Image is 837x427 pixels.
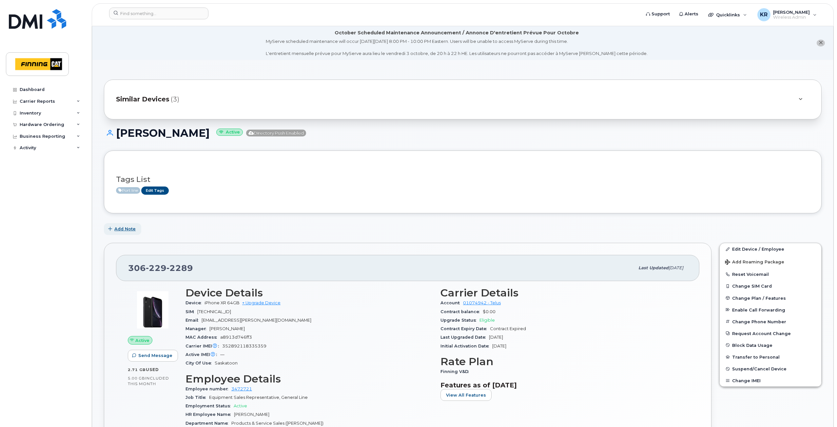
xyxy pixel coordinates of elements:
[116,95,169,104] span: Similar Devices
[720,316,821,328] button: Change Phone Number
[669,265,683,270] span: [DATE]
[440,389,492,401] button: View All Features
[209,395,308,400] span: Equipment Sales Representative, General Line
[234,412,269,417] span: [PERSON_NAME]
[197,309,231,314] span: [TECHNICAL_ID]
[185,287,433,299] h3: Device Details
[720,255,821,268] button: Add Roaming Package
[222,344,266,348] span: 352892118335359
[114,226,136,232] span: Add Note
[440,287,688,299] h3: Carrier Details
[135,337,149,344] span: Active
[720,268,821,280] button: Reset Voicemail
[185,335,220,340] span: MAC Address
[128,376,169,386] span: included this month
[266,38,648,57] div: MyServe scheduled maintenance will occur [DATE][DATE] 8:00 PM - 10:00 PM Eastern. Users will be u...
[185,300,204,305] span: Device
[440,335,489,340] span: Last Upgraded Date
[104,223,141,235] button: Add Note
[185,309,197,314] span: SIM
[185,361,215,365] span: City Of Use
[242,300,281,305] a: + Upgrade Device
[128,350,178,362] button: Send Message
[185,421,231,426] span: Department Name
[720,304,821,316] button: Enable Call Forwarding
[720,363,821,375] button: Suspend/Cancel Device
[440,356,688,367] h3: Rate Plan
[231,421,323,426] span: Products & Service Sales ([PERSON_NAME])
[732,295,786,300] span: Change Plan / Features
[185,373,433,385] h3: Employee Details
[440,318,479,323] span: Upgrade Status
[440,369,472,374] span: Finning V&D
[440,381,688,389] h3: Features as of [DATE]
[479,318,495,323] span: Eligible
[231,386,252,391] a: 3472721
[720,243,821,255] a: Edit Device / Employee
[209,326,245,331] span: [PERSON_NAME]
[185,344,222,348] span: Carrier IMEI
[489,335,503,340] span: [DATE]
[185,352,220,357] span: Active IMEI
[128,367,146,372] span: 2.71 GB
[104,127,822,139] h1: [PERSON_NAME]
[215,361,238,365] span: Saskatoon
[817,40,825,46] button: close notification
[185,326,209,331] span: Manager
[185,395,209,400] span: Job Title
[440,344,492,348] span: Initial Activation Date
[216,129,243,136] small: Active
[720,339,821,351] button: Block Data Usage
[141,187,169,195] a: Edit Tags
[185,386,231,391] span: Employee number
[808,399,832,422] iframe: Messenger Launcher
[185,403,234,408] span: Employment Status
[720,375,821,386] button: Change IMEI
[440,300,463,305] span: Account
[220,335,252,340] span: a8913d746ff3
[116,175,809,184] h3: Tags List
[246,130,306,136] span: Directory Push Enabled
[440,309,483,314] span: Contract balance
[185,318,202,323] span: Email
[483,309,496,314] span: $0.00
[732,366,787,371] span: Suspend/Cancel Device
[492,344,506,348] span: [DATE]
[146,367,159,372] span: used
[234,403,247,408] span: Active
[725,259,784,266] span: Add Roaming Package
[463,300,501,305] a: 01074942 - Telus
[720,280,821,292] button: Change SIM Card
[128,376,145,381] span: 5.00 GB
[220,352,224,357] span: —
[732,307,785,312] span: Enable Call Forwarding
[138,352,172,359] span: Send Message
[171,95,179,104] span: (3)
[440,326,490,331] span: Contract Expiry Date
[133,290,172,329] img: image20231002-4137094-15xy9hn.jpeg
[446,392,486,398] span: View All Features
[720,351,821,363] button: Transfer to Personal
[185,412,234,417] span: HR Employee Name
[720,292,821,304] button: Change Plan / Features
[335,29,579,36] div: October Scheduled Maintenance Announcement / Annonce D'entretient Prévue Pour Octobre
[202,318,311,323] span: [EMAIL_ADDRESS][PERSON_NAME][DOMAIN_NAME]
[166,263,193,273] span: 2289
[146,263,166,273] span: 229
[490,326,526,331] span: Contract Expired
[638,265,669,270] span: Last updated
[128,263,193,273] span: 306
[116,187,140,194] span: Active
[720,328,821,339] button: Request Account Change
[204,300,240,305] span: iPhone XR 64GB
